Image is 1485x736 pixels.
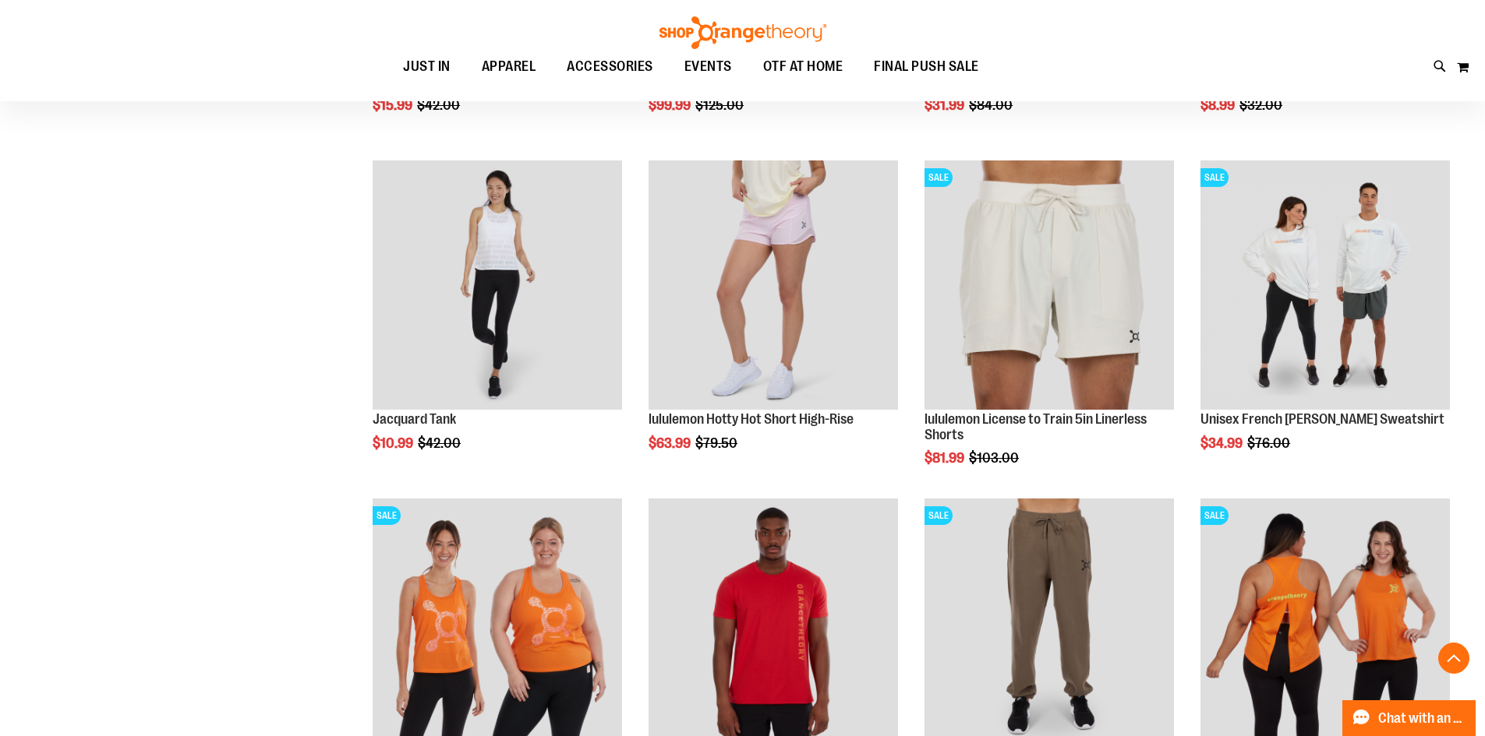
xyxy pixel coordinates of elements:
img: lululemon License to Train 5in Linerless Shorts [925,160,1174,410]
a: Front view of Jacquard Tank [373,160,622,412]
a: Unisex French Terry Crewneck Sweatshirt primary imageSALE [1200,160,1450,412]
div: product [1193,153,1458,491]
span: $42.00 [418,435,463,451]
span: $79.50 [695,435,740,451]
span: $76.00 [1247,435,1292,451]
a: APPAREL [466,49,552,85]
span: $15.99 [373,97,415,113]
div: product [917,153,1182,505]
span: SALE [1200,506,1229,525]
span: APPAREL [482,49,536,84]
a: Jacquard Tank [373,411,456,427]
img: lululemon Hotty Hot Short High-Rise [649,160,898,410]
a: lululemon License to Train 5in Linerless Shorts [925,411,1147,442]
span: EVENTS [684,49,732,84]
a: OTF AT HOME [748,49,859,85]
span: $81.99 [925,450,967,466]
a: FINAL PUSH SALE [858,49,995,84]
span: $63.99 [649,435,693,451]
a: lululemon Hotty Hot Short High-Rise [649,411,854,427]
span: JUST IN [403,49,451,84]
span: $10.99 [373,435,415,451]
span: SALE [925,168,953,187]
a: lululemon License to Train 5in Linerless ShortsSALE [925,160,1174,412]
span: SALE [373,506,401,525]
span: $103.00 [969,450,1021,466]
a: lululemon Hotty Hot Short High-Rise [649,160,898,412]
span: $125.00 [695,97,746,113]
span: FINAL PUSH SALE [874,49,979,84]
span: OTF AT HOME [763,49,843,84]
button: Back To Top [1438,643,1469,674]
img: Shop Orangetheory [657,16,829,49]
span: $99.99 [649,97,693,113]
span: $84.00 [969,97,1015,113]
span: ACCESSORIES [567,49,653,84]
img: Front view of Jacquard Tank [373,160,622,410]
a: ACCESSORIES [551,49,669,85]
span: $32.00 [1239,97,1285,113]
span: $42.00 [417,97,462,113]
span: SALE [1200,168,1229,187]
span: Chat with an Expert [1378,711,1466,726]
span: $8.99 [1200,97,1237,113]
span: $31.99 [925,97,967,113]
a: EVENTS [669,49,748,85]
span: SALE [925,506,953,525]
span: $34.99 [1200,435,1245,451]
a: Unisex French [PERSON_NAME] Sweatshirt [1200,411,1444,427]
a: JUST IN [387,49,466,85]
div: product [365,153,630,491]
div: product [641,153,906,491]
button: Chat with an Expert [1342,700,1476,736]
img: Unisex French Terry Crewneck Sweatshirt primary image [1200,160,1450,410]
